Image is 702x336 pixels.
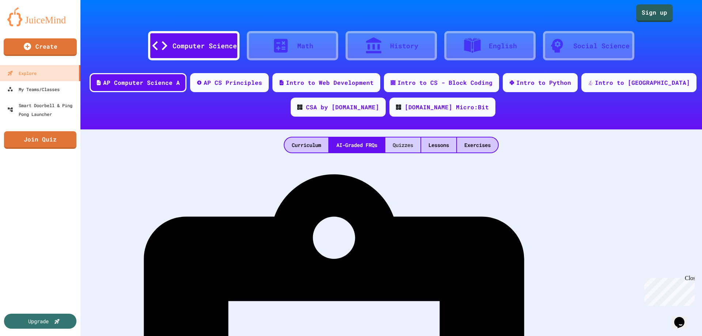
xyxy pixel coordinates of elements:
div: Social Science [573,41,630,51]
a: Create [4,38,77,56]
div: Curriculum [284,137,328,152]
div: AP CS Principles [204,78,262,87]
a: Join Quiz [4,131,76,149]
img: CODE_logo_RGB.png [396,105,401,110]
div: English [489,41,517,51]
div: [DOMAIN_NAME] Micro:Bit [405,103,489,112]
div: Computer Science [173,41,237,51]
div: Chat with us now!Close [3,3,50,46]
iframe: chat widget [641,275,695,306]
div: AP Computer Science A [103,78,180,87]
img: logo-orange.svg [7,7,73,26]
div: AI-Graded FRQs [329,137,385,152]
div: Quizzes [385,137,420,152]
div: Intro to CS - Block Coding [397,78,492,87]
div: Lessons [421,137,456,152]
div: Intro to [GEOGRAPHIC_DATA] [595,78,690,87]
iframe: chat widget [671,307,695,329]
div: Intro to Python [516,78,571,87]
div: Math [297,41,313,51]
div: Smart Doorbell & Ping Pong Launcher [7,101,78,118]
div: Upgrade [28,317,49,325]
a: Sign up [636,4,673,22]
div: History [390,41,418,51]
img: CODE_logo_RGB.png [297,105,302,110]
div: Exercises [457,137,498,152]
div: CSA by [DOMAIN_NAME] [306,103,379,112]
div: My Teams/Classes [7,85,60,94]
div: Explore [7,69,37,78]
div: Intro to Web Development [286,78,374,87]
